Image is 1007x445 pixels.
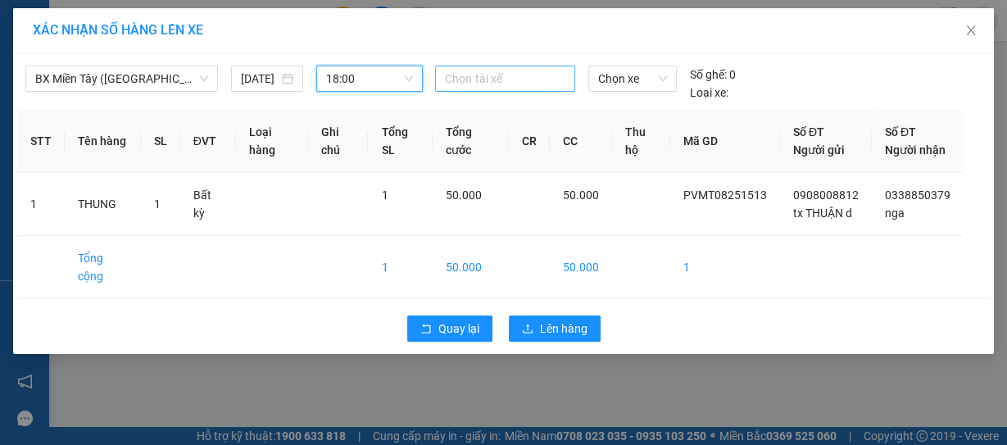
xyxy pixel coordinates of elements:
[948,8,994,54] button: Close
[446,188,482,202] span: 50.000
[670,110,780,173] th: Mã GD
[368,236,432,299] td: 1
[612,110,670,173] th: Thu hộ
[14,14,129,53] div: PV Miền Tây
[420,323,432,336] span: rollback
[14,73,129,96] div: 0908008812
[509,110,550,173] th: CR
[140,16,179,33] span: Nhận:
[17,173,65,236] td: 1
[690,66,736,84] div: 0
[381,188,388,202] span: 1
[236,110,308,173] th: Loại hàng
[550,110,612,173] th: CC
[598,66,667,91] span: Chọn xe
[180,110,236,173] th: ĐVT
[368,110,432,173] th: Tổng SL
[683,188,767,202] span: PVMT08251513
[65,173,141,236] td: THUNG
[433,110,509,173] th: Tổng cước
[308,110,369,173] th: Ghi chú
[154,198,161,211] span: 1
[140,14,281,53] div: HANG NGOAI
[793,125,824,138] span: Số ĐT
[690,66,727,84] span: Số ghế:
[550,236,612,299] td: 50.000
[138,110,151,127] span: C :
[438,320,479,338] span: Quay lại
[407,316,492,342] button: rollbackQuay lại
[885,125,916,138] span: Số ĐT
[33,22,203,38] span: XÁC NHẬN SỐ HÀNG LÊN XE
[563,188,599,202] span: 50.000
[964,24,978,37] span: close
[793,188,859,202] span: 0908008812
[17,110,65,173] th: STT
[540,320,587,338] span: Lên hàng
[885,143,946,157] span: Người nhận
[35,66,208,91] span: BX Miền Tây (Hàng Ngoài)
[509,316,601,342] button: uploadLên hàng
[793,143,845,157] span: Người gửi
[326,66,413,91] span: 18:00
[241,70,279,88] input: 12/08/2025
[65,236,141,299] td: Tổng cộng
[690,84,728,102] span: Loại xe:
[14,16,39,33] span: Gửi:
[885,188,950,202] span: 0338850379
[14,53,129,73] div: tx THUẬN d
[65,110,141,173] th: Tên hàng
[138,106,283,129] div: 50.000
[141,110,180,173] th: SL
[670,236,780,299] td: 1
[140,53,281,73] div: nga
[885,207,905,220] span: nga
[433,236,509,299] td: 50.000
[793,207,852,220] span: tx THUẬN d
[180,173,236,236] td: Bất kỳ
[140,73,281,96] div: 0338850379
[522,323,533,336] span: upload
